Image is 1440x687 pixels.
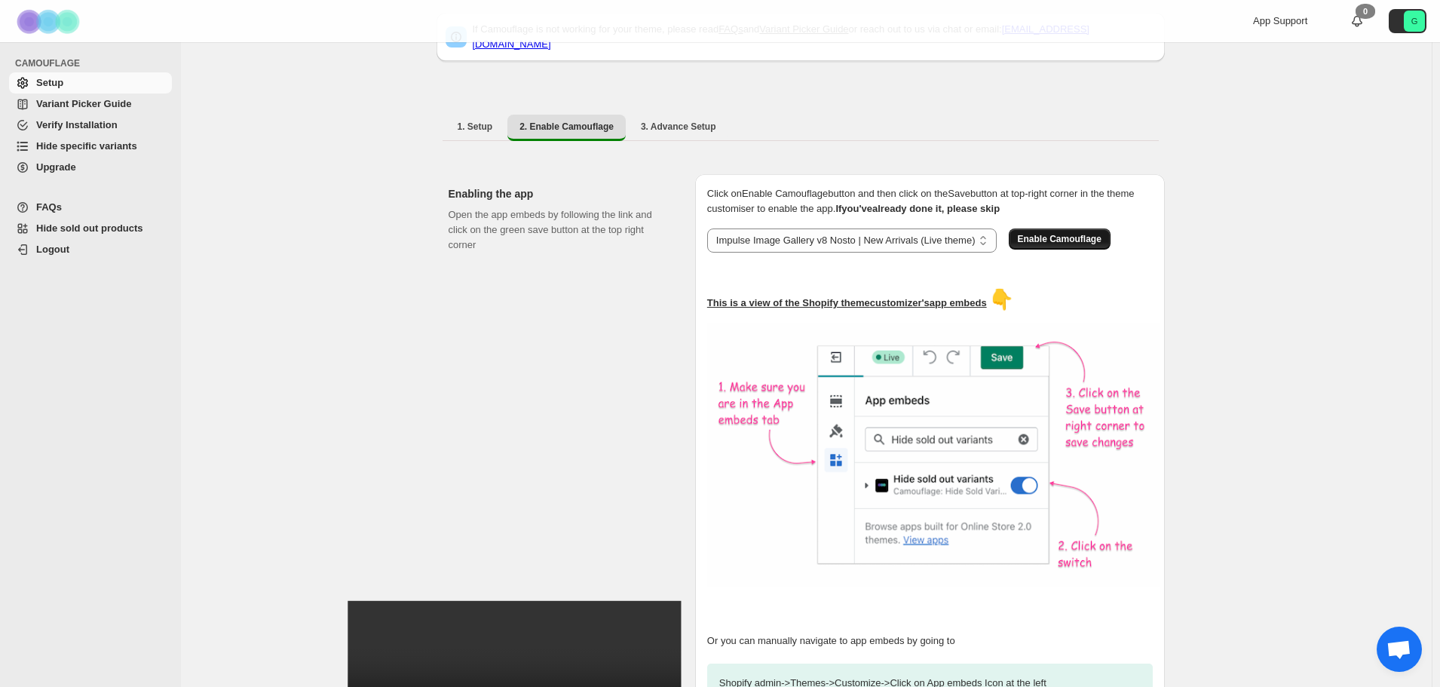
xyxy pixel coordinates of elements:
[36,77,63,88] span: Setup
[835,203,1000,214] b: If you've already done it, please skip
[1356,4,1375,19] div: 0
[36,244,69,255] span: Logout
[9,136,172,157] a: Hide specific variants
[9,197,172,218] a: FAQs
[12,1,87,42] img: Camouflage
[36,161,76,173] span: Upgrade
[36,140,137,152] span: Hide specific variants
[1350,14,1365,29] a: 0
[1377,627,1422,672] div: Open chat
[36,201,62,213] span: FAQs
[9,239,172,260] a: Logout
[9,157,172,178] a: Upgrade
[36,222,143,234] span: Hide sold out products
[989,288,1013,311] span: 👇
[707,323,1160,587] img: camouflage-enable
[1253,15,1307,26] span: App Support
[641,121,716,133] span: 3. Advance Setup
[36,119,118,130] span: Verify Installation
[707,186,1153,216] p: Click on Enable Camouflage button and then click on the Save button at top-right corner in the th...
[707,297,987,308] u: This is a view of the Shopify theme customizer's app embeds
[1389,9,1426,33] button: Avatar with initials G
[449,186,671,201] h2: Enabling the app
[15,57,173,69] span: CAMOUFLAGE
[1009,228,1111,250] button: Enable Camouflage
[1404,11,1425,32] span: Avatar with initials G
[36,98,131,109] span: Variant Picker Guide
[9,94,172,115] a: Variant Picker Guide
[9,218,172,239] a: Hide sold out products
[519,121,614,133] span: 2. Enable Camouflage
[1009,233,1111,244] a: Enable Camouflage
[9,115,172,136] a: Verify Installation
[1018,233,1101,245] span: Enable Camouflage
[707,633,1153,649] p: Or you can manually navigate to app embeds by going to
[9,72,172,94] a: Setup
[458,121,493,133] span: 1. Setup
[1411,17,1418,26] text: G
